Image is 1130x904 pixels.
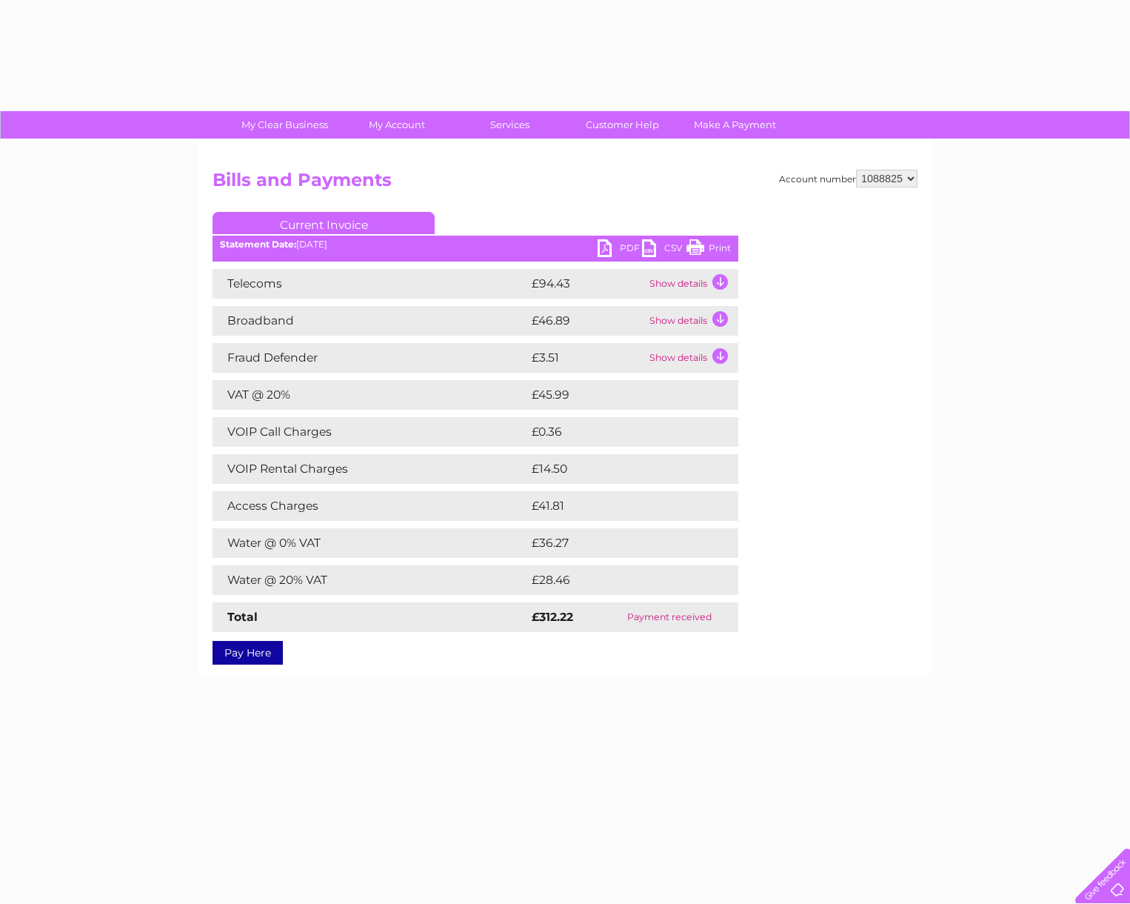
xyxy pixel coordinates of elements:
[528,306,646,336] td: £46.89
[528,454,707,484] td: £14.50
[213,212,435,234] a: Current Invoice
[213,306,528,336] td: Broadband
[598,239,642,261] a: PDF
[224,111,346,139] a: My Clear Business
[532,610,573,624] strong: £312.22
[528,343,646,373] td: £3.51
[213,239,738,250] div: [DATE]
[528,269,646,299] td: £94.43
[686,239,731,261] a: Print
[213,170,917,198] h2: Bills and Payments
[449,111,571,139] a: Services
[642,239,686,261] a: CSV
[213,491,528,521] td: Access Charges
[220,239,296,250] b: Statement Date:
[528,491,706,521] td: £41.81
[213,269,528,299] td: Telecoms
[646,306,738,336] td: Show details
[213,380,528,410] td: VAT @ 20%
[336,111,458,139] a: My Account
[213,565,528,595] td: Water @ 20% VAT
[646,343,738,373] td: Show details
[561,111,683,139] a: Customer Help
[601,602,738,632] td: Payment received
[213,454,528,484] td: VOIP Rental Charges
[213,528,528,558] td: Water @ 0% VAT
[779,170,917,187] div: Account number
[213,343,528,373] td: Fraud Defender
[213,417,528,447] td: VOIP Call Charges
[674,111,796,139] a: Make A Payment
[528,528,708,558] td: £36.27
[528,565,709,595] td: £28.46
[646,269,738,299] td: Show details
[528,417,703,447] td: £0.36
[213,641,283,665] a: Pay Here
[227,610,258,624] strong: Total
[528,380,709,410] td: £45.99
